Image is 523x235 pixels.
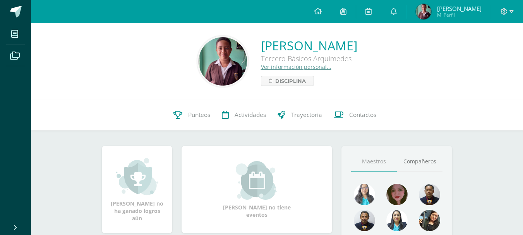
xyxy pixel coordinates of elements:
img: event_small.png [236,161,278,200]
a: [PERSON_NAME] [261,37,357,54]
span: [PERSON_NAME] [437,5,482,12]
a: Compañeros [397,152,442,172]
a: Punteos [168,99,216,130]
img: 82d5c3eb7b9d0c31916ac3afdee87cd3.png [354,210,375,231]
div: [PERSON_NAME] no tiene eventos [218,161,296,218]
img: achievement_small.png [116,157,158,196]
span: Trayectoria [291,111,322,119]
span: Actividades [235,111,266,119]
img: 76e40354e9c498dffe855eee51dfc475.png [419,184,440,205]
img: 73802ff053b96be4d416064cb46eb66b.png [419,210,440,231]
a: Ver información personal... [261,63,331,70]
div: Tercero Básicos Arquimedes [261,54,357,63]
span: Punteos [188,111,210,119]
img: 8bd5dd2a82216a9066a4a0ba7af9a2c7.png [416,4,431,19]
img: c473c7bf2a665dc2f3ab79ceb26f5609.png [199,37,247,86]
a: Disciplina [261,76,314,86]
div: [PERSON_NAME] no ha ganado logros aún [110,157,165,222]
a: Trayectoria [272,99,328,130]
a: Contactos [328,99,382,130]
img: 775caf7197dc2b63b976a94a710c5fee.png [386,184,408,205]
img: 9fe0fd17307f8b952d7b109f04598178.png [386,210,408,231]
span: Disciplina [275,76,306,86]
span: Contactos [349,111,376,119]
span: Mi Perfil [437,12,482,18]
a: Maestros [351,152,397,172]
a: Actividades [216,99,272,130]
img: ce48fdecffa589a24be67930df168508.png [354,184,375,205]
